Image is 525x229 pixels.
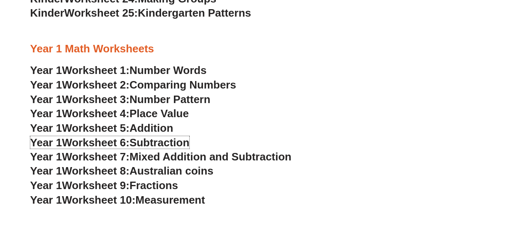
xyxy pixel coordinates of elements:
span: Subtraction [129,136,189,148]
iframe: Chat Widget [387,135,525,229]
span: Number Pattern [129,93,210,105]
span: Worksheet 9: [62,179,129,191]
span: Measurement [135,193,205,206]
span: Worksheet 25: [64,7,138,19]
a: Year 1Worksheet 4:Place Value [30,107,189,119]
span: Worksheet 1: [62,64,129,76]
span: Worksheet 2: [62,78,129,91]
span: Worksheet 7: [62,150,129,163]
a: Year 1Worksheet 10:Measurement [30,193,205,206]
span: Worksheet 4: [62,107,129,119]
span: Addition [129,121,173,134]
span: Australian coins [129,164,213,177]
span: Kindergarten Patterns [138,7,251,19]
a: Year 1Worksheet 6:Subtraction [30,136,190,148]
span: Kinder [30,7,64,19]
span: Worksheet 8: [62,164,129,177]
span: Number Words [129,64,207,76]
span: Worksheet 6: [62,136,129,148]
span: Comparing Numbers [129,78,236,91]
span: Place Value [129,107,189,119]
a: Year 1Worksheet 2:Comparing Numbers [30,78,236,91]
span: Worksheet 3: [62,93,129,105]
a: Year 1Worksheet 3:Number Pattern [30,93,210,105]
a: Year 1Worksheet 1:Number Words [30,64,207,76]
span: Worksheet 5: [62,121,129,134]
a: Year 1Worksheet 9:Fractions [30,179,178,191]
h3: Year 1 Math Worksheets [30,42,495,56]
a: Year 1Worksheet 7:Mixed Addition and Subtraction [30,150,292,163]
a: Year 1Worksheet 8:Australian coins [30,164,213,177]
span: Worksheet 10: [62,193,135,206]
span: Fractions [129,179,178,191]
span: Mixed Addition and Subtraction [129,150,291,163]
a: Year 1Worksheet 5:Addition [30,121,173,134]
